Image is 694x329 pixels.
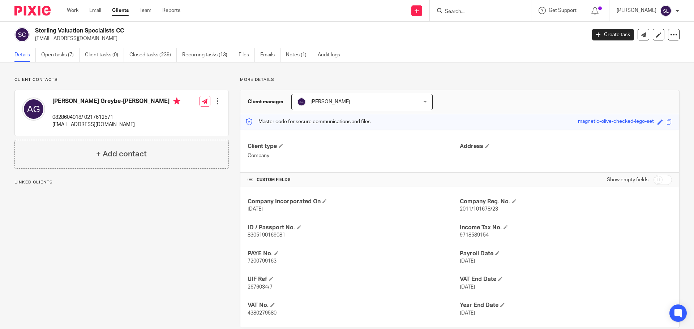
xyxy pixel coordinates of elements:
span: [DATE] [460,311,475,316]
a: Closed tasks (239) [129,48,177,62]
p: Company [248,152,460,159]
p: [PERSON_NAME] [617,7,656,14]
span: 9718589154 [460,233,489,238]
a: Audit logs [318,48,346,62]
h4: Company Incorporated On [248,198,460,205]
span: [DATE] [460,259,475,264]
h2: Sterling Valuation Specialists CC [35,27,472,35]
h3: Client manager [248,98,284,105]
span: 4380279580 [248,311,277,316]
span: 7200799163 [248,259,277,264]
p: Master code for secure communications and files [246,118,370,125]
div: magnetic-olive-checked-lego-set [578,118,654,126]
span: Get Support [549,8,577,13]
a: Reports [162,7,180,14]
h4: VAT No. [248,302,460,309]
img: svg%3E [22,98,45,121]
h4: UIF Ref [248,276,460,283]
a: Recurring tasks (13) [182,48,233,62]
img: svg%3E [660,5,672,17]
h4: Address [460,143,672,150]
a: Emails [260,48,280,62]
a: Team [140,7,151,14]
p: 0828604018/ 0217612571 [52,114,180,121]
h4: CUSTOM FIELDS [248,177,460,183]
a: Notes (1) [286,48,312,62]
h4: ID / Passport No. [248,224,460,231]
span: [DATE] [248,207,263,212]
a: Create task [592,29,634,40]
p: Linked clients [14,179,229,185]
span: [DATE] [460,285,475,290]
h4: VAT End Date [460,276,672,283]
a: Details [14,48,36,62]
h4: Year End Date [460,302,672,309]
h4: Payroll Date [460,250,672,257]
p: [EMAIL_ADDRESS][DOMAIN_NAME] [52,121,180,128]
p: More details [240,77,680,83]
a: Client tasks (0) [85,48,124,62]
span: 2676034/7 [248,285,273,290]
span: 2011/101678/23 [460,207,498,212]
h4: Company Reg. No. [460,198,672,205]
img: svg%3E [297,98,306,106]
p: [EMAIL_ADDRESS][DOMAIN_NAME] [35,35,581,42]
h4: Income Tax No. [460,224,672,231]
img: svg%3E [14,27,30,42]
a: Open tasks (7) [41,48,80,62]
label: Show empty fields [607,176,648,183]
p: Client contacts [14,77,229,83]
span: [PERSON_NAME] [310,99,350,104]
input: Search [444,9,509,15]
a: Clients [112,7,129,14]
h4: PAYE No. [248,250,460,257]
h4: Client type [248,143,460,150]
a: Files [239,48,255,62]
a: Work [67,7,78,14]
img: Pixie [14,6,51,16]
a: Email [89,7,101,14]
h4: + Add contact [96,148,147,160]
i: Primary [173,98,180,105]
span: 8305190169081 [248,233,285,238]
h4: [PERSON_NAME] Greybe-[PERSON_NAME] [52,98,180,107]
